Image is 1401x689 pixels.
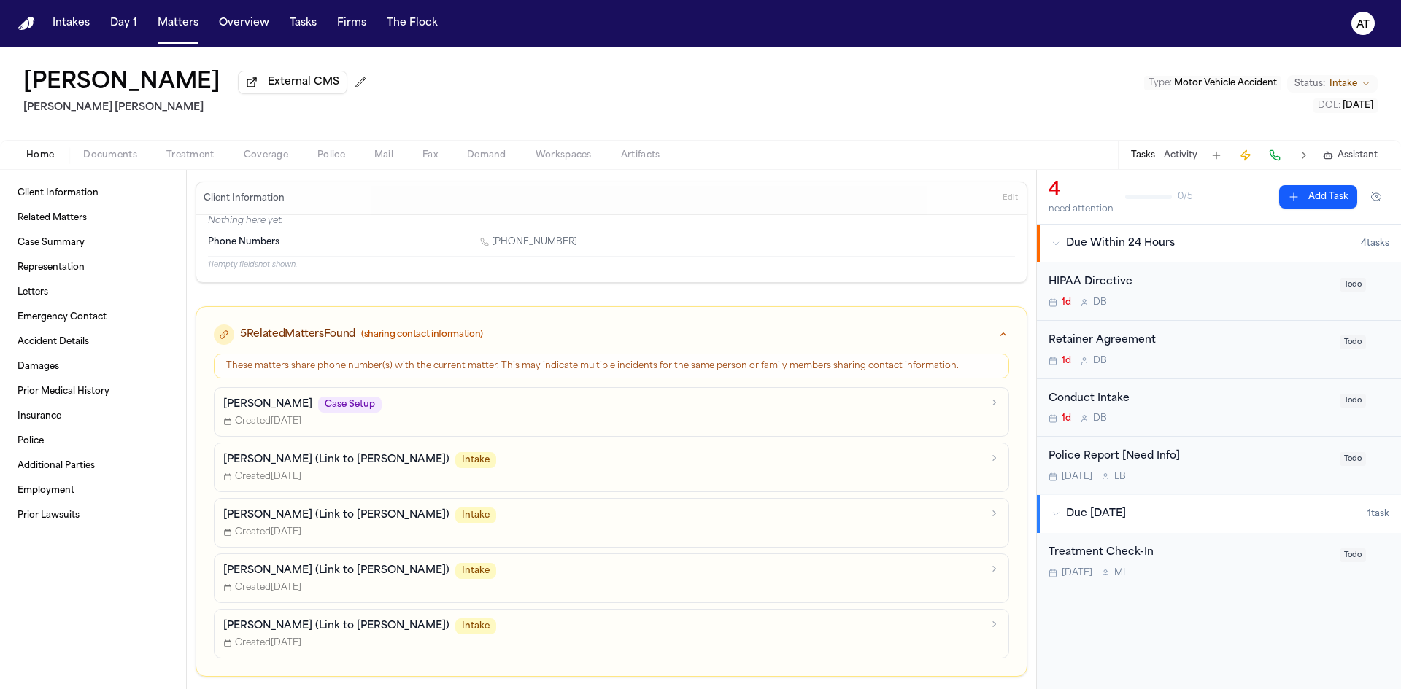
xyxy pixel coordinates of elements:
[1131,149,1155,161] button: Tasks
[18,287,48,298] span: Letters
[223,564,449,578] p: [PERSON_NAME] (Link to [PERSON_NAME])
[381,10,444,36] button: The Flock
[1066,507,1126,521] span: Due [DATE]
[18,237,85,249] span: Case Summary
[12,231,174,254] a: Case Summary
[998,187,1022,210] button: Edit
[1049,448,1331,465] div: Police Report [Need Info]
[621,149,660,161] span: Artifacts
[47,10,96,36] button: Intakes
[1062,413,1071,424] span: 1d
[18,386,109,397] span: Prior Medical History
[223,526,301,538] span: Created [DATE]
[223,582,301,593] span: Created [DATE]
[1062,297,1071,308] span: 1d
[223,619,449,634] p: [PERSON_NAME] (Link to [PERSON_NAME])
[18,435,44,447] span: Police
[104,10,143,36] button: Day 1
[23,99,372,117] h2: [PERSON_NAME] [PERSON_NAME]
[1343,101,1373,110] span: [DATE]
[1062,471,1092,483] span: [DATE]
[223,453,449,467] p: [PERSON_NAME] (Link to [PERSON_NAME])
[361,329,483,340] span: (sharing contact information)
[1294,78,1325,90] span: Status:
[18,410,61,422] span: Insurance
[18,311,107,323] span: Emergency Contact
[18,336,89,348] span: Accident Details
[318,397,382,413] span: Case Setup
[12,256,174,279] a: Representation
[455,507,496,523] span: Intake
[1114,471,1126,483] span: L B
[1174,79,1277,87] span: Motor Vehicle Accident
[1093,297,1107,308] span: D B
[1340,394,1366,408] span: Todo
[12,206,174,230] a: Related Matters
[214,498,1009,548] a: [PERSON_NAME] (Link to [PERSON_NAME])IntakeCreated[DATE]
[214,609,1009,658] a: [PERSON_NAME] (Link to [PERSON_NAME])IntakeCreated[DATE]
[23,70,220,96] h1: [PERSON_NAME]
[208,215,1015,230] p: Nothing here yet.
[214,443,1009,492] a: [PERSON_NAME] (Link to [PERSON_NAME])IntakeCreated[DATE]
[1037,262,1401,321] div: Open task: HIPAA Directive
[226,360,997,372] div: These matters share phone number(s) with the current matter. This may indicate multiple incidents...
[214,553,1009,603] a: [PERSON_NAME] (Link to [PERSON_NAME])IntakeCreated[DATE]
[1329,78,1357,90] span: Intake
[26,149,54,161] span: Home
[208,260,1015,270] p: 11 empty fields not shown.
[83,149,137,161] span: Documents
[455,563,496,579] span: Intake
[1235,145,1256,166] button: Create Immediate Task
[18,212,87,224] span: Related Matters
[208,236,279,248] span: Phone Numbers
[18,17,35,31] a: Home
[1206,145,1227,166] button: Add Task
[1144,76,1281,90] button: Edit Type: Motor Vehicle Accident
[23,70,220,96] button: Edit matter name
[1093,355,1107,367] span: D B
[1149,79,1172,87] span: Type :
[455,618,496,634] span: Intake
[1066,236,1175,251] span: Due Within 24 Hours
[1062,567,1092,579] span: [DATE]
[1049,274,1331,291] div: HIPAA Directive
[18,17,35,31] img: Finch Logo
[12,281,174,304] a: Letters
[1037,321,1401,379] div: Open task: Retainer Agreement
[480,236,577,248] a: Call 1 (801) 623-7355
[223,508,449,523] p: [PERSON_NAME] (Link to [PERSON_NAME])
[467,149,506,161] span: Demand
[1037,225,1401,262] button: Due Within 24 Hours4tasks
[374,149,393,161] span: Mail
[1114,567,1128,579] span: M L
[214,387,1009,437] a: [PERSON_NAME]Case SetupCreated[DATE]
[18,187,99,199] span: Client Information
[1363,185,1389,209] button: Hide completed tasks (⌘⇧H)
[1049,332,1331,349] div: Retainer Agreement
[12,405,174,428] a: Insurance
[284,10,323,36] button: Tasks
[196,307,1027,354] button: 5RelatedMattersFound(sharing contact information)
[12,305,174,329] a: Emergency Contact
[12,182,174,205] a: Client Information
[1367,508,1389,520] span: 1 task
[1318,101,1340,110] span: DOL :
[268,75,339,90] span: External CMS
[1340,278,1366,292] span: Todo
[152,10,204,36] button: Matters
[12,380,174,403] a: Prior Medical History
[213,10,275,36] button: Overview
[18,510,80,521] span: Prior Lawsuits
[1265,145,1285,166] button: Make a Call
[1340,452,1366,466] span: Todo
[1093,413,1107,424] span: D B
[223,416,301,427] span: Created [DATE]
[1279,185,1357,209] button: Add Task
[12,330,174,354] a: Accident Details
[1323,149,1378,161] button: Assistant
[422,149,438,161] span: Fax
[1003,193,1018,203] span: Edit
